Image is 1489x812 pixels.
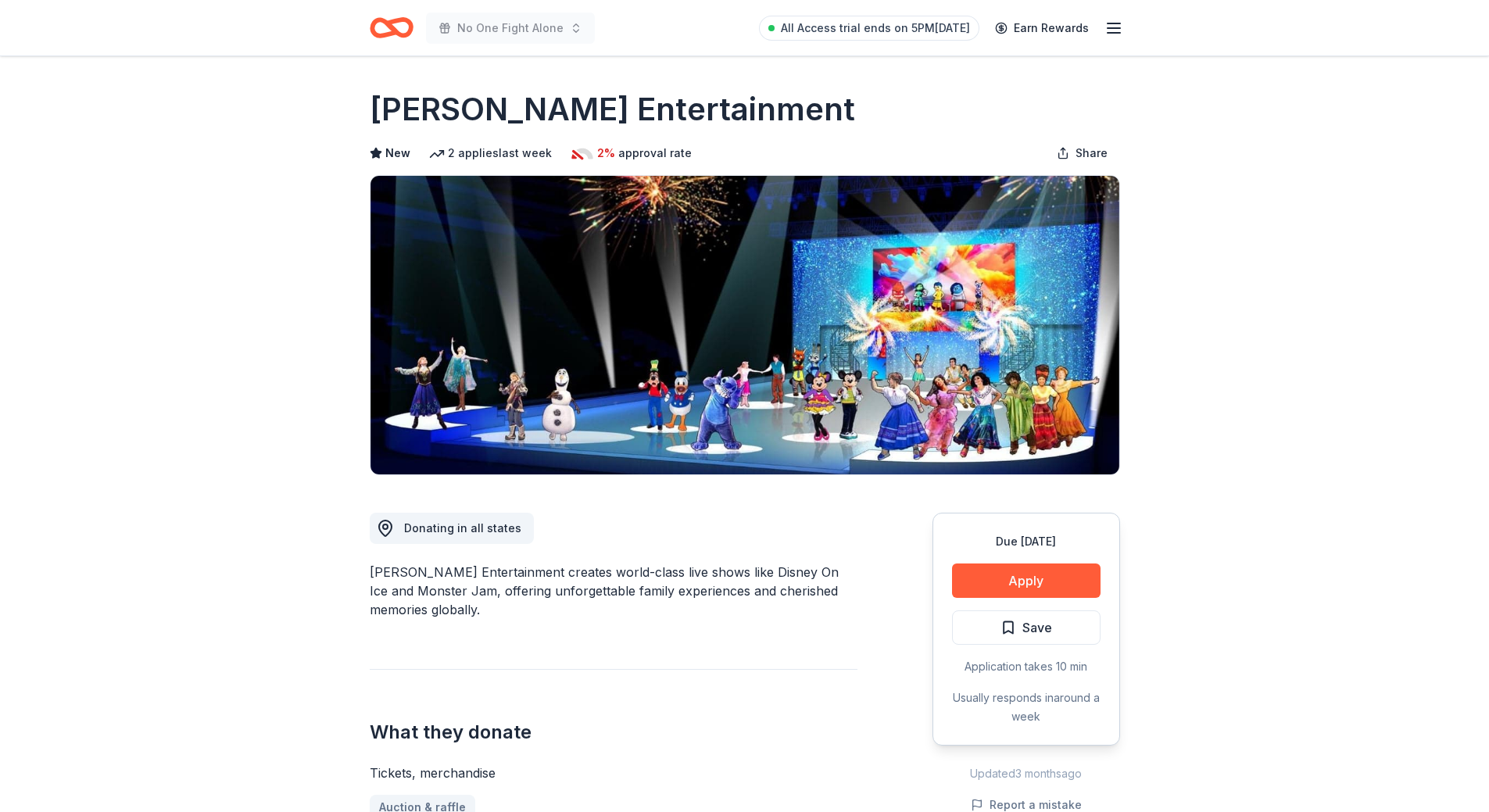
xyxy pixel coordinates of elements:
span: approval rate [618,144,692,163]
a: All Access trial ends on 5PM[DATE] [759,16,979,41]
div: Application takes 10 min [952,657,1101,676]
span: New [385,144,410,163]
span: 2% [597,144,615,163]
button: Share [1044,138,1120,169]
span: Donating in all states [404,521,521,535]
div: Due [DATE] [952,532,1101,551]
span: Save [1022,617,1052,638]
span: No One Fight Alone [457,19,564,38]
span: Share [1076,144,1108,163]
h1: [PERSON_NAME] Entertainment [370,88,855,131]
a: Earn Rewards [986,14,1098,42]
button: Save [952,610,1101,645]
button: No One Fight Alone [426,13,595,44]
h2: What they donate [370,720,857,745]
span: All Access trial ends on 5PM[DATE] [781,19,970,38]
img: Image for Feld Entertainment [370,176,1119,474]
button: Apply [952,563,1101,598]
div: 2 applies last week [429,144,552,163]
div: Usually responds in around a week [952,689,1101,726]
div: Tickets, merchandise [370,764,857,782]
div: [PERSON_NAME] Entertainment creates world-class live shows like Disney On Ice and Monster Jam, of... [370,563,857,619]
div: Updated 3 months ago [932,764,1120,783]
a: Home [370,9,413,46]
